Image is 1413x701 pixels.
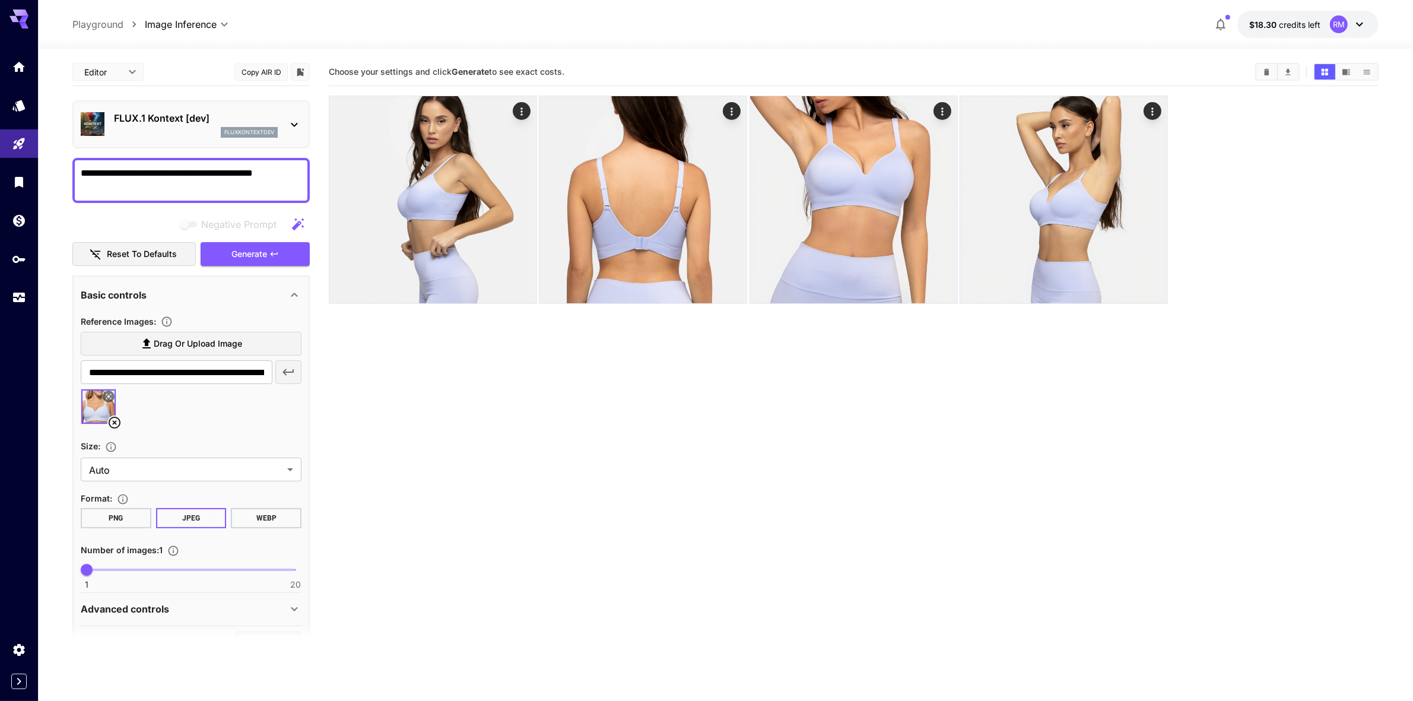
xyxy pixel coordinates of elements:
[295,65,306,79] button: Add to library
[81,595,301,623] div: Advanced controls
[81,508,151,528] button: PNG
[100,441,122,453] button: Adjust the dimensions of the generated image by specifying its width and height in pixels, or sel...
[224,128,274,137] p: fluxkontextdev
[723,102,741,120] div: Actions
[81,332,301,356] label: Drag or upload image
[85,579,88,591] span: 1
[12,175,26,189] div: Library
[72,242,196,267] button: Reset to defaults
[290,579,301,591] span: 20
[81,545,163,555] span: Number of images : 1
[81,281,301,309] div: Basic controls
[234,64,288,81] button: Copy AIR ID
[1314,64,1335,80] button: Show images in grid view
[81,493,112,503] span: Format :
[145,17,217,31] span: Image Inference
[1256,64,1277,80] button: Clear Images
[1249,20,1279,30] span: $18.30
[154,337,242,351] span: Drag or upload image
[177,217,286,231] span: Negative prompts are not compatible with the selected model.
[231,247,267,262] span: Generate
[750,96,957,303] img: Z
[201,242,310,267] button: Generate
[112,493,134,505] button: Choose the file format for the output image.
[114,111,278,125] p: FLUX.1 Kontext [dev]
[156,508,227,528] button: JPEG
[1279,20,1320,30] span: credits left
[452,66,489,77] b: Generate
[1357,64,1377,80] button: Show images in list view
[81,288,147,302] p: Basic controls
[329,96,536,303] img: Z
[81,602,169,616] p: Advanced controls
[231,508,301,528] button: WEBP
[81,441,100,451] span: Size :
[81,316,156,326] span: Reference Images :
[1278,64,1298,80] button: Download All
[72,17,123,31] a: Playground
[329,66,564,77] span: Choose your settings and click to see exact costs.
[12,59,26,74] div: Home
[163,545,184,557] button: Specify how many images to generate in a single request. Each image generation will be charged se...
[513,102,531,120] div: Actions
[12,642,26,657] div: Settings
[1249,18,1320,31] div: $18.3005
[12,137,26,151] div: Playground
[89,463,282,477] span: Auto
[72,17,145,31] nav: breadcrumb
[1144,102,1162,120] div: Actions
[960,96,1167,303] img: 9k=
[1237,11,1379,38] button: $18.3005RM
[539,96,747,303] img: 2Q==
[12,98,26,113] div: Models
[1336,64,1357,80] button: Show images in video view
[81,106,301,142] div: FLUX.1 Kontext [dev]fluxkontextdev
[12,290,26,305] div: Usage
[12,252,26,267] div: API Keys
[12,213,26,228] div: Wallet
[11,674,27,689] button: Expand sidebar
[1330,15,1348,33] div: RM
[84,66,121,78] span: Editor
[1313,63,1379,81] div: Show images in grid viewShow images in video viewShow images in list view
[933,102,951,120] div: Actions
[156,316,177,328] button: Upload a reference image to guide the result. This is needed for Image-to-Image or Inpainting. Su...
[1255,63,1300,81] div: Clear ImagesDownload All
[201,217,277,231] span: Negative Prompt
